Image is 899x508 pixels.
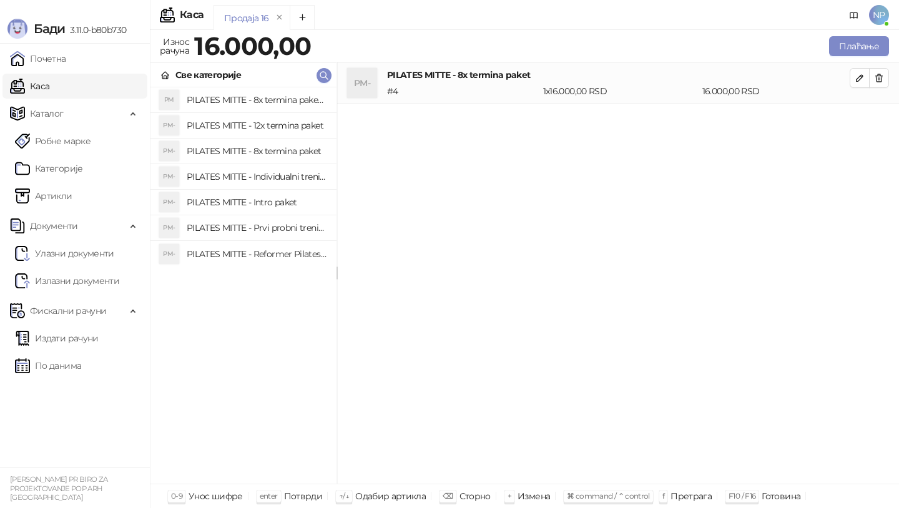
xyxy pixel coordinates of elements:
div: PM- [159,218,179,238]
div: Продаја 16 [224,11,269,25]
span: Каталог [30,101,64,126]
a: Категорије [15,156,83,181]
div: Све категорије [175,68,241,82]
img: Logo [7,19,27,39]
a: По данима [15,353,81,378]
div: Измена [518,488,550,504]
a: Излазни документи [15,268,119,293]
span: f [662,491,664,501]
h4: PILATES MITTE - 8x termina paket [187,141,327,161]
h4: PILATES MITTE - 12x termina paket [187,115,327,135]
div: PM [159,90,179,110]
a: ArtikliАртикли [15,183,72,208]
a: Документација [844,5,864,25]
a: Каса [10,74,49,99]
div: PM- [347,68,377,98]
div: # 4 [385,84,541,98]
span: F10 / F16 [729,491,755,501]
h4: PILATES MITTE - 8x termina paket - individualni trening [187,90,327,110]
a: Ulazni dokumentiУлазни документи [15,241,114,266]
span: NP [869,5,889,25]
div: PM- [159,115,179,135]
div: PM- [159,167,179,187]
div: Потврди [284,488,323,504]
span: 0-9 [171,491,182,501]
a: Почетна [10,46,66,71]
span: Фискални рачуни [30,298,106,323]
div: grid [150,87,337,484]
div: Сторно [459,488,491,504]
h4: PILATES MITTE - 8x termina paket [387,68,850,82]
div: PM- [159,192,179,212]
h4: PILATES MITTE - Individualni trening [187,167,327,187]
h4: PILATES MITTE - Prvi probni trening [187,218,327,238]
div: 16.000,00 RSD [700,84,852,98]
div: Каса [180,10,204,20]
h4: PILATES MITTE - Reformer Pilates trening [187,244,327,264]
div: Износ рачуна [157,34,192,59]
small: [PERSON_NAME] PR BIRO ZA PROJEKTOVANJE POP ARH [GEOGRAPHIC_DATA] [10,475,108,502]
div: Унос шифре [189,488,243,504]
span: ↑/↓ [339,491,349,501]
span: Бади [34,21,65,36]
h4: PILATES MITTE - Intro paket [187,192,327,212]
div: Претрага [671,488,712,504]
a: Издати рачуни [15,326,99,351]
div: Одабир артикла [355,488,426,504]
div: PM- [159,244,179,264]
div: Готовина [762,488,800,504]
button: Add tab [290,5,315,30]
div: PM- [159,141,179,161]
div: 1 x 16.000,00 RSD [541,84,700,98]
span: 3.11.0-b80b730 [65,24,126,36]
span: ⌫ [443,491,453,501]
button: remove [272,12,288,23]
span: Документи [30,213,77,238]
strong: 16.000,00 [194,31,311,61]
button: Плаћање [829,36,889,56]
span: + [508,491,511,501]
span: ⌘ command / ⌃ control [567,491,650,501]
span: enter [260,491,278,501]
a: Робне марке [15,129,91,154]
